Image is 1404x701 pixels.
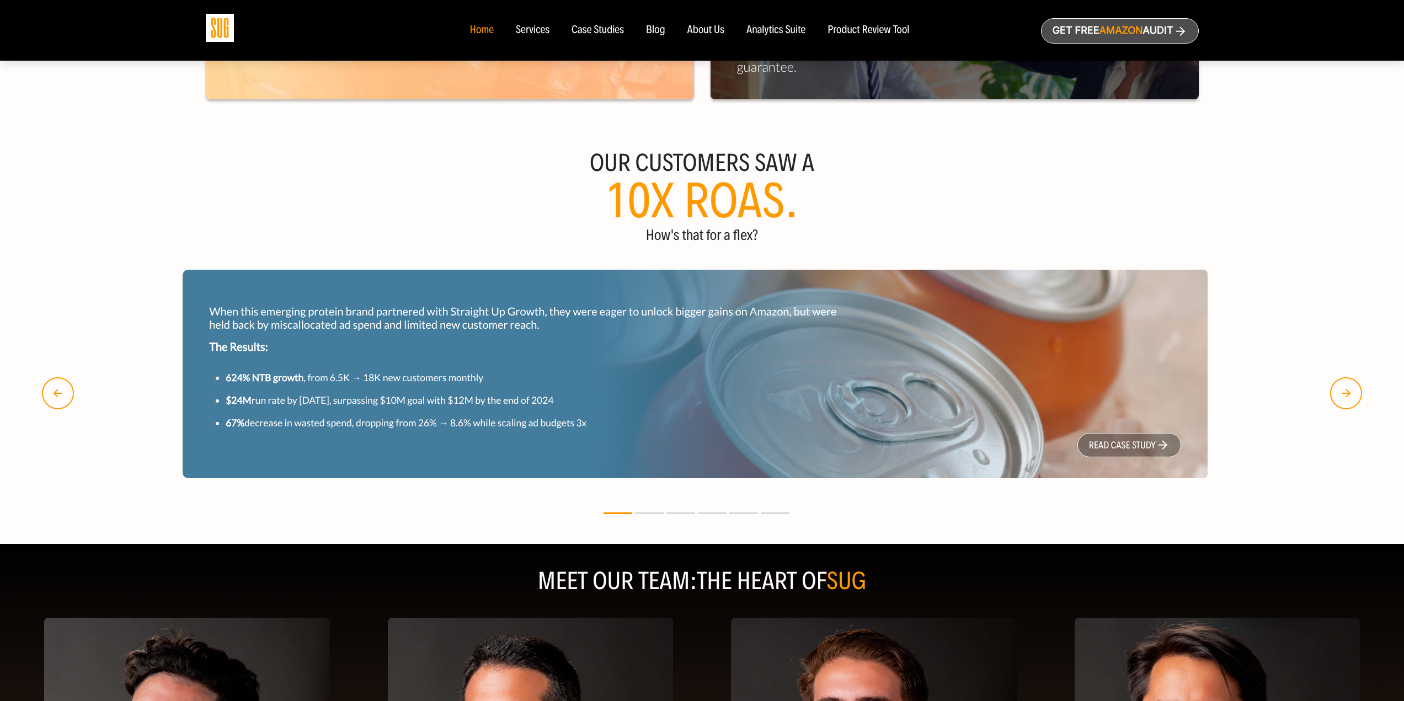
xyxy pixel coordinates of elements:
span: How's that for a flex? [646,226,758,244]
span: Amazon [1099,25,1143,36]
p: When this emerging protein brand partnered with Straight Up Growth, they were eager to unlock big... [209,305,851,331]
small: decrease in wasted spend, dropping from 26% → 8.6% while scaling ad budgets 3x [226,417,586,429]
strong: 624% NTB growth [226,372,303,383]
a: Analytics Suite [746,24,805,36]
a: Blog [646,24,665,36]
a: Case Studies [572,24,624,36]
span: SUG [827,566,867,596]
a: read case study [1077,433,1181,457]
a: Home [469,24,493,36]
a: Get freeAmazonAudit [1041,18,1199,44]
strong: $24M [226,394,252,406]
a: Product Review Tool [828,24,909,36]
img: Left [42,377,74,409]
img: right [1330,377,1362,409]
img: Sug [206,14,234,42]
strong: 67% [226,417,244,429]
a: Services [516,24,549,36]
small: , from 6.5K → 18K new customers monthly [226,372,483,383]
a: About Us [687,24,725,36]
small: run rate by [DATE], surpassing $10M goal with $12M by the end of 2024 [226,394,553,406]
strong: The Results: [209,340,268,354]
